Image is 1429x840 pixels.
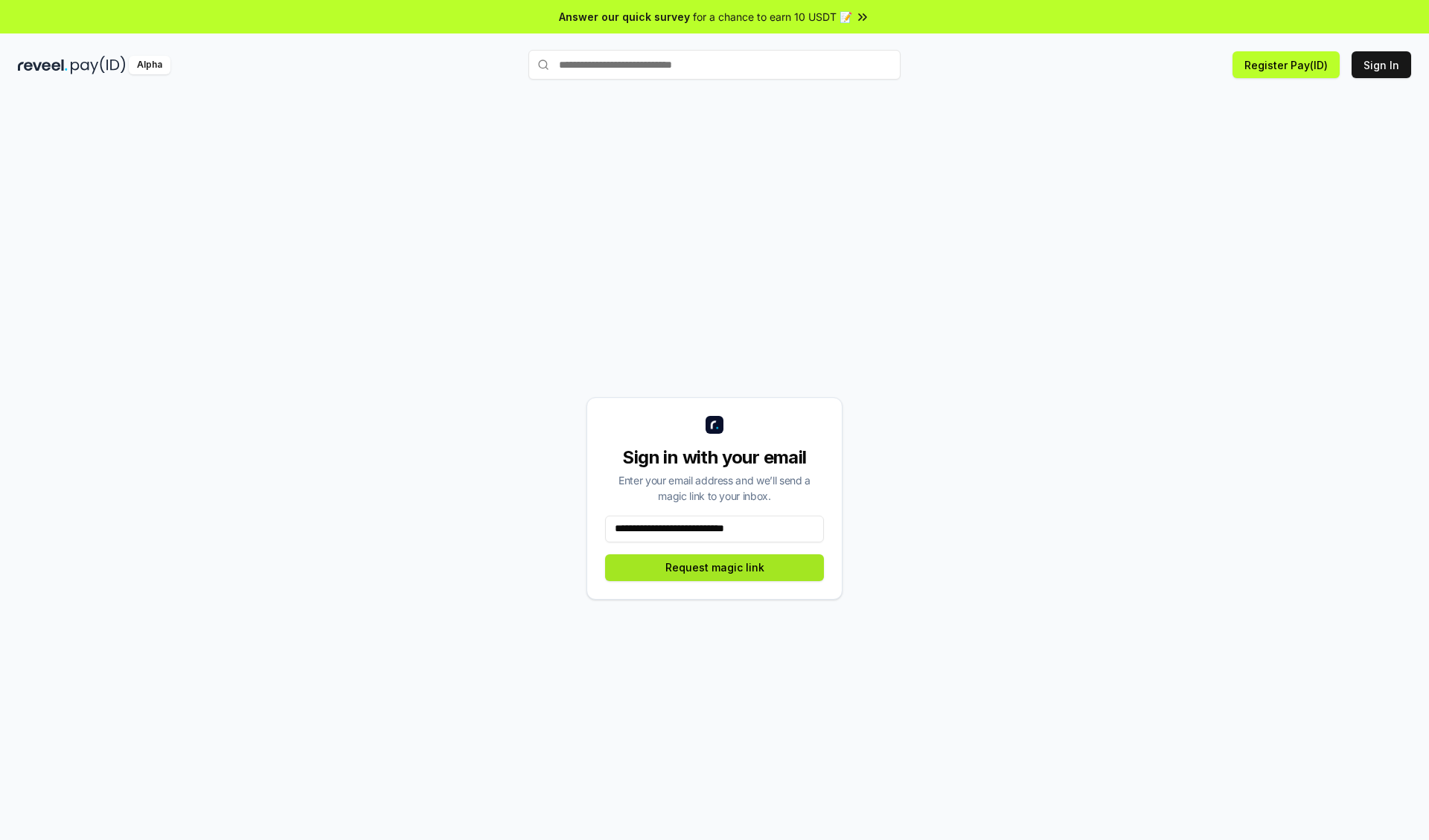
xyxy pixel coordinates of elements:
button: Sign In [1352,51,1411,78]
img: pay_id [71,56,126,74]
span: Answer our quick survey [559,9,690,25]
img: reveel_dark [18,56,68,74]
button: Register Pay(ID) [1233,51,1340,78]
div: Alpha [129,56,170,74]
span: for a chance to earn 10 USDT 📝 [693,9,852,25]
img: logo_small [706,416,723,434]
div: Enter your email address and we’ll send a magic link to your inbox. [605,472,824,504]
div: Sign in with your email [605,446,824,469]
button: Request magic link [605,554,824,581]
